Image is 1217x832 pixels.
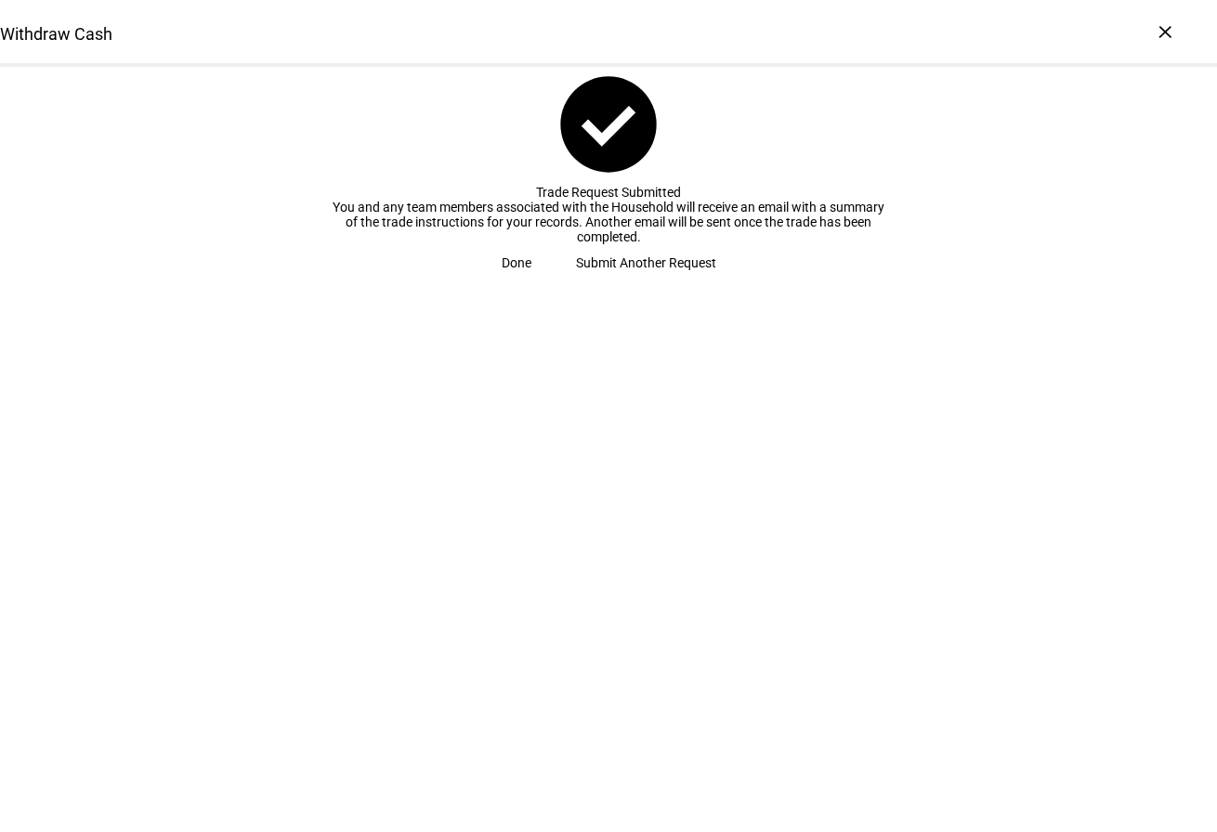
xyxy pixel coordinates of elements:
span: Submit Another Request [576,244,716,281]
mat-icon: check_circle [551,67,666,182]
button: Submit Another Request [554,244,739,281]
div: You and any team members associated with the Household will receive an email with a summary of th... [330,200,887,244]
span: Done [502,244,531,281]
div: Trade Request Submitted [330,185,887,200]
button: Done [479,244,554,281]
div: × [1150,17,1180,46]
